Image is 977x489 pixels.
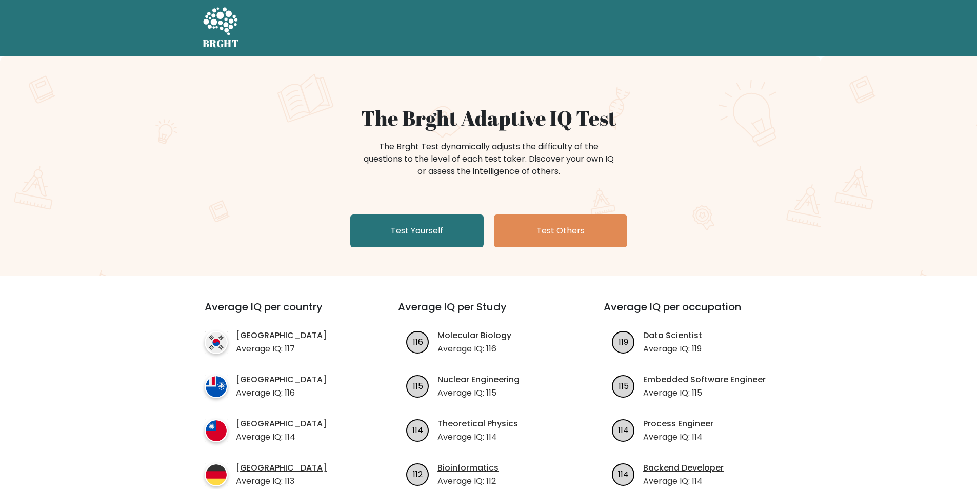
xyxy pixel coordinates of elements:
[643,387,766,399] p: Average IQ: 115
[205,301,361,325] h3: Average IQ per country
[643,329,702,342] a: Data Scientist
[643,343,702,355] p: Average IQ: 119
[203,37,240,50] h5: BRGHT
[238,106,739,130] h1: The Brght Adaptive IQ Test
[643,374,766,386] a: Embedded Software Engineer
[413,336,423,347] text: 116
[643,475,724,487] p: Average IQ: 114
[236,462,327,474] a: [GEOGRAPHIC_DATA]
[236,431,327,443] p: Average IQ: 114
[437,418,518,430] a: Theoretical Physics
[413,468,423,480] text: 112
[437,431,518,443] p: Average IQ: 114
[236,329,327,342] a: [GEOGRAPHIC_DATA]
[437,343,511,355] p: Average IQ: 116
[619,336,628,347] text: 119
[205,375,228,398] img: country
[350,214,484,247] a: Test Yourself
[643,418,713,430] a: Process Engineer
[618,424,629,436] text: 114
[437,475,499,487] p: Average IQ: 112
[361,141,617,178] div: The Brght Test dynamically adjusts the difficulty of the questions to the level of each test take...
[494,214,627,247] a: Test Others
[604,301,785,325] h3: Average IQ per occupation
[398,301,579,325] h3: Average IQ per Study
[236,343,327,355] p: Average IQ: 117
[412,424,423,436] text: 114
[643,462,724,474] a: Backend Developer
[437,387,520,399] p: Average IQ: 115
[205,419,228,442] img: country
[437,329,511,342] a: Molecular Biology
[618,468,629,480] text: 114
[236,387,327,399] p: Average IQ: 116
[236,418,327,430] a: [GEOGRAPHIC_DATA]
[236,475,327,487] p: Average IQ: 113
[437,462,499,474] a: Bioinformatics
[619,380,629,392] text: 115
[205,331,228,354] img: country
[413,380,423,392] text: 115
[236,374,327,386] a: [GEOGRAPHIC_DATA]
[205,463,228,486] img: country
[643,431,713,443] p: Average IQ: 114
[437,374,520,386] a: Nuclear Engineering
[203,4,240,52] a: BRGHT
